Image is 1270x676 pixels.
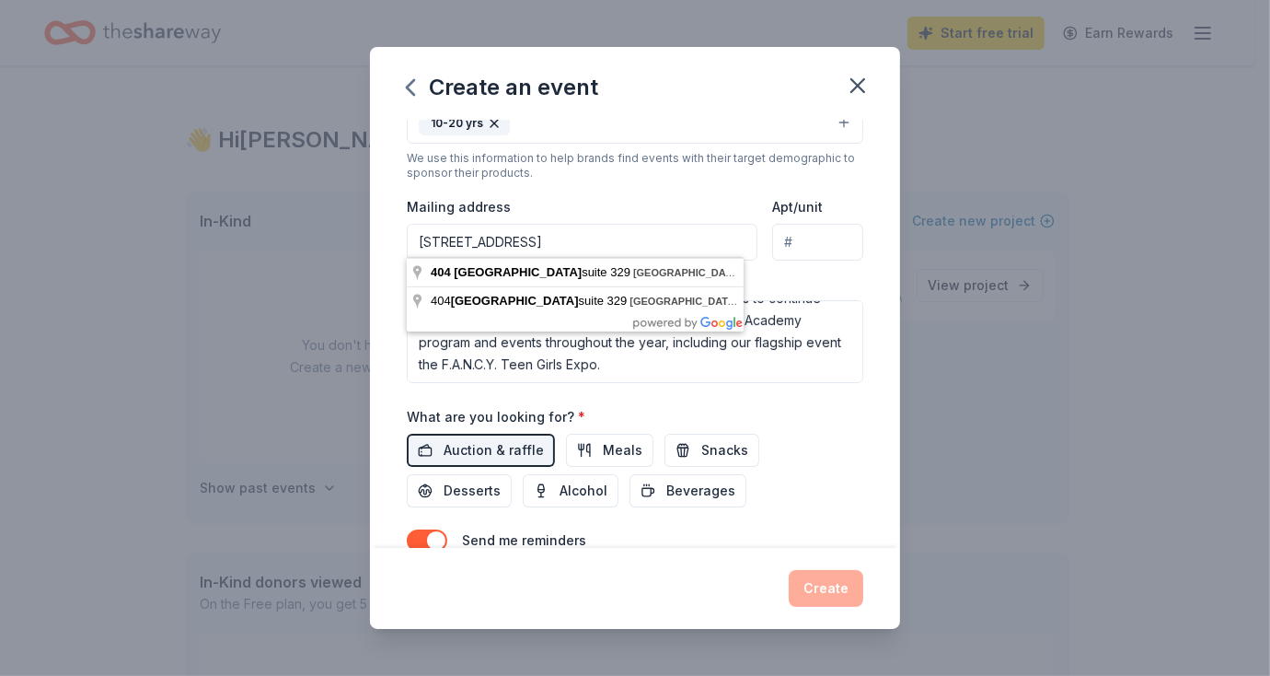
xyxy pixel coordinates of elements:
[772,224,863,261] input: #
[633,267,742,278] span: [GEOGRAPHIC_DATA]
[431,265,451,279] span: 404
[407,408,585,426] label: What are you looking for?
[629,474,746,507] button: Beverages
[454,265,582,279] span: [GEOGRAPHIC_DATA]
[629,296,738,307] span: [GEOGRAPHIC_DATA]
[603,439,642,461] span: Meals
[431,265,633,279] span: suite 329
[451,294,579,308] span: [GEOGRAPHIC_DATA]
[407,474,512,507] button: Desserts
[629,296,897,307] span: , , [GEOGRAPHIC_DATA]
[462,532,586,548] label: Send me reminders
[407,300,863,383] textarea: This Scholarship Award Luncheon is a fun and exciting event that not only awards local high schoo...
[407,224,757,261] input: Enter a US address
[633,267,901,278] span: , , [GEOGRAPHIC_DATA]
[431,294,629,308] span: 404 suite 329
[419,111,510,135] div: 10-20 yrs
[407,73,598,102] div: Create an event
[664,434,759,467] button: Snacks
[560,480,607,502] span: Alcohol
[444,480,501,502] span: Desserts
[523,474,618,507] button: Alcohol
[407,434,555,467] button: Auction & raffle
[741,296,756,307] span: CA
[407,103,863,144] button: 10-20 yrs
[407,151,863,181] div: We use this information to help brands find events with their target demographic to sponsor their...
[772,198,823,216] label: Apt/unit
[666,480,735,502] span: Beverages
[407,198,511,216] label: Mailing address
[701,439,748,461] span: Snacks
[444,439,544,461] span: Auction & raffle
[566,434,653,467] button: Meals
